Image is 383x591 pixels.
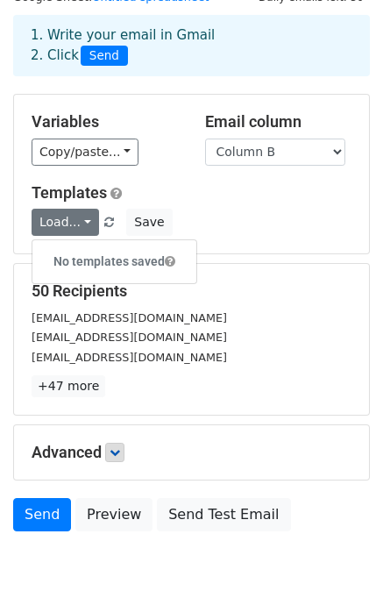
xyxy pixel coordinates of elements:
[75,498,152,531] a: Preview
[157,498,290,531] a: Send Test Email
[32,443,351,462] h5: Advanced
[205,112,352,132] h5: Email column
[32,311,227,324] small: [EMAIL_ADDRESS][DOMAIN_NAME]
[32,331,227,344] small: [EMAIL_ADDRESS][DOMAIN_NAME]
[295,507,383,591] iframe: Chat Widget
[81,46,128,67] span: Send
[32,375,105,397] a: +47 more
[13,498,71,531] a: Send
[32,183,107,202] a: Templates
[32,281,351,301] h5: 50 Recipients
[32,112,179,132] h5: Variables
[32,351,227,364] small: [EMAIL_ADDRESS][DOMAIN_NAME]
[18,25,365,66] div: 1. Write your email in Gmail 2. Click
[32,247,196,276] h6: No templates saved
[32,209,99,236] a: Load...
[126,209,172,236] button: Save
[32,139,138,166] a: Copy/paste...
